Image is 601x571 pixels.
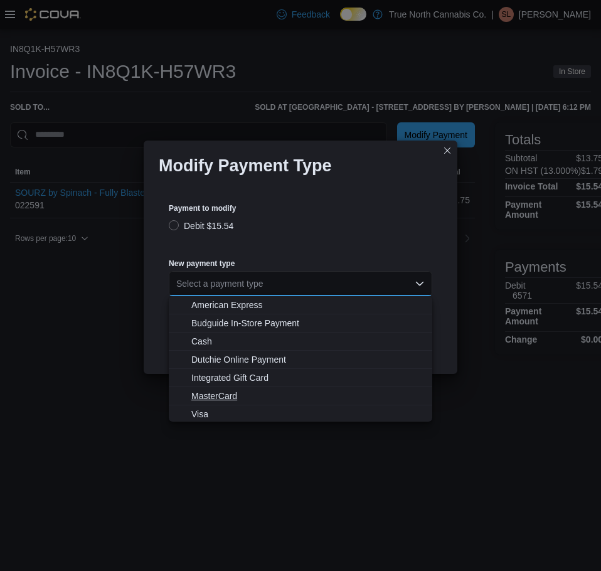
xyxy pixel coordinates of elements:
[191,353,425,366] span: Dutchie Online Payment
[191,335,425,348] span: Cash
[191,317,425,329] span: Budguide In-Store Payment
[176,276,178,291] input: Accessible screen reader label
[415,279,425,289] button: Close list of options
[169,218,233,233] label: Debit $15.54
[169,296,432,424] div: Choose from the following options
[191,371,425,384] span: Integrated Gift Card
[440,143,455,158] button: Closes this modal window
[169,203,236,213] label: Payment to modify
[191,408,425,420] span: Visa
[169,296,432,314] button: American Express
[191,390,425,402] span: MasterCard
[169,405,432,424] button: Visa
[169,387,432,405] button: MasterCard
[191,299,425,311] span: American Express
[169,369,432,387] button: Integrated Gift Card
[159,156,332,176] h1: Modify Payment Type
[169,333,432,351] button: Cash
[169,314,432,333] button: Budguide In-Store Payment
[169,351,432,369] button: Dutchie Online Payment
[169,259,235,269] label: New payment type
